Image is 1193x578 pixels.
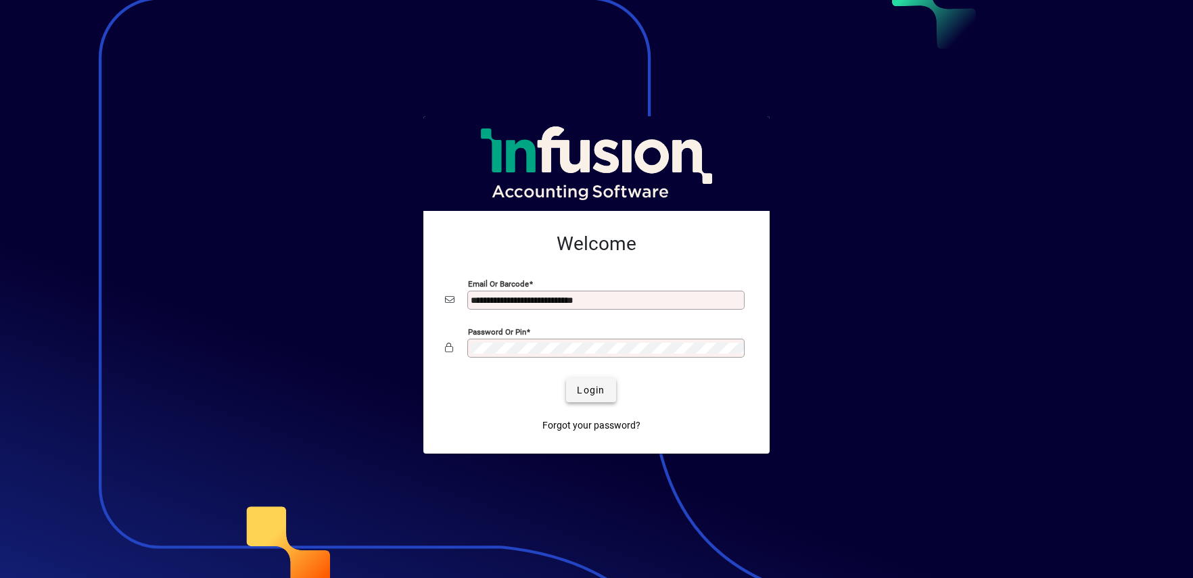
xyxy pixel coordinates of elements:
h2: Welcome [445,233,748,256]
a: Forgot your password? [537,413,646,437]
span: Login [577,383,605,398]
span: Forgot your password? [542,418,640,433]
mat-label: Password or Pin [468,327,526,337]
mat-label: Email or Barcode [468,279,529,289]
button: Login [566,378,615,402]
